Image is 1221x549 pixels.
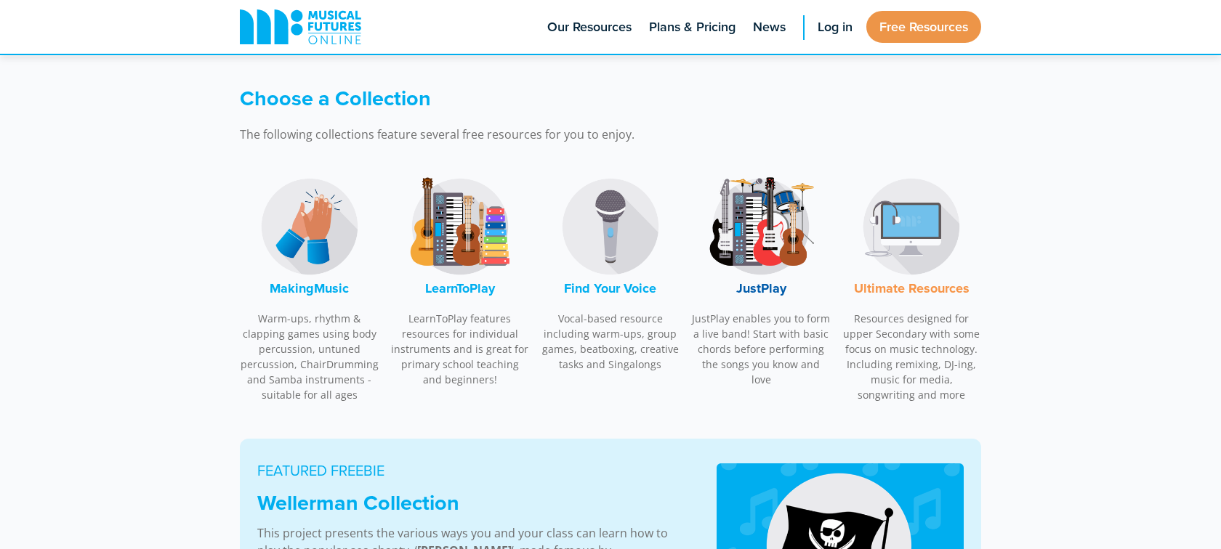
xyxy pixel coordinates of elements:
[270,279,349,298] font: MakingMusic
[866,11,981,43] a: Free Resources
[556,172,665,281] img: Find Your Voice Logo
[240,311,379,402] p: Warm-ups, rhythm & clapping games using body percussion, untuned percussion, ChairDrumming and Sa...
[240,126,807,143] p: The following collections feature several free resources for you to enjoy.
[390,165,530,395] a: LearnToPlay LogoLearnToPlay LearnToPlay features resources for individual instruments and is grea...
[406,172,515,281] img: LearnToPlay Logo
[257,460,681,481] p: FEATURED FREEBIE
[240,165,379,410] a: MakingMusic LogoMakingMusic Warm-ups, rhythm & clapping games using body percussion, untuned perc...
[706,172,815,281] img: JustPlay Logo
[736,279,786,298] font: JustPlay
[390,311,530,387] p: LearnToPlay features resources for individual instruments and is great for primary school teachin...
[255,172,364,281] img: MakingMusic Logo
[425,279,495,298] font: LearnToPlay
[857,172,966,281] img: Music Technology Logo
[564,279,656,298] font: Find Your Voice
[541,165,680,380] a: Find Your Voice LogoFind Your Voice Vocal-based resource including warm-ups, group games, beatbox...
[818,17,853,37] span: Log in
[240,86,807,111] h3: Choose a Collection
[691,165,831,395] a: JustPlay LogoJustPlay JustPlay enables you to form a live band! Start with basic chords before pe...
[854,279,970,298] font: Ultimate Resources
[257,487,459,518] strong: Wellerman Collection
[541,311,680,372] p: Vocal-based resource including warm-ups, group games, beatboxing, creative tasks and Singalongs
[649,17,736,37] span: Plans & Pricing
[753,17,786,37] span: News
[842,311,981,402] p: Resources designed for upper Secondary with some focus on music technology. Including remixing, D...
[691,311,831,387] p: JustPlay enables you to form a live band! Start with basic chords before performing the songs you...
[547,17,632,37] span: Our Resources
[842,165,981,410] a: Music Technology LogoUltimate Resources Resources designed for upper Secondary with some focus on...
